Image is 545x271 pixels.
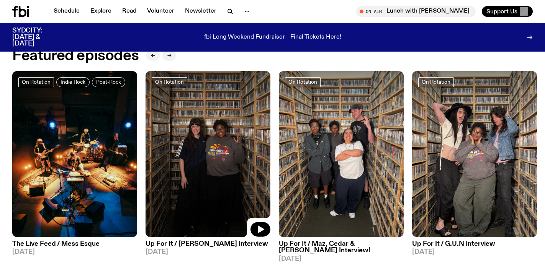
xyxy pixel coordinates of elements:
[12,49,139,63] h2: Featured episodes
[56,77,90,87] a: Indie Rock
[285,77,321,87] a: On Rotation
[18,77,54,87] a: On Rotation
[118,6,141,17] a: Read
[12,237,137,255] a: The Live Feed / Mess Esque[DATE]
[92,77,125,87] a: Post-Rock
[412,249,537,255] span: [DATE]
[146,241,270,247] h3: Up For It / [PERSON_NAME] Interview
[418,77,454,87] a: On Rotation
[146,237,270,255] a: Up For It / [PERSON_NAME] Interview[DATE]
[288,79,317,85] span: On Rotation
[356,6,476,17] button: On AirLunch with [PERSON_NAME]
[412,241,537,247] h3: Up For It / G.U.N Interview
[482,6,533,17] button: Support Us
[155,79,184,85] span: On Rotation
[204,34,341,41] p: fbi Long Weekend Fundraiser - Final Tickets Here!
[422,79,450,85] span: On Rotation
[180,6,221,17] a: Newsletter
[12,249,137,255] span: [DATE]
[486,8,517,15] span: Support Us
[152,77,187,87] a: On Rotation
[279,241,404,254] h3: Up For It / Maz, Cedar & [PERSON_NAME] Interview!
[146,249,270,255] span: [DATE]
[12,241,137,247] h3: The Live Feed / Mess Esque
[49,6,84,17] a: Schedule
[142,6,179,17] a: Volunteer
[279,237,404,262] a: Up For It / Maz, Cedar & [PERSON_NAME] Interview![DATE]
[412,237,537,255] a: Up For It / G.U.N Interview[DATE]
[279,256,404,262] span: [DATE]
[61,79,85,85] span: Indie Rock
[86,6,116,17] a: Explore
[12,28,61,47] h3: SYDCITY: [DATE] & [DATE]
[22,79,51,85] span: On Rotation
[96,79,121,85] span: Post-Rock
